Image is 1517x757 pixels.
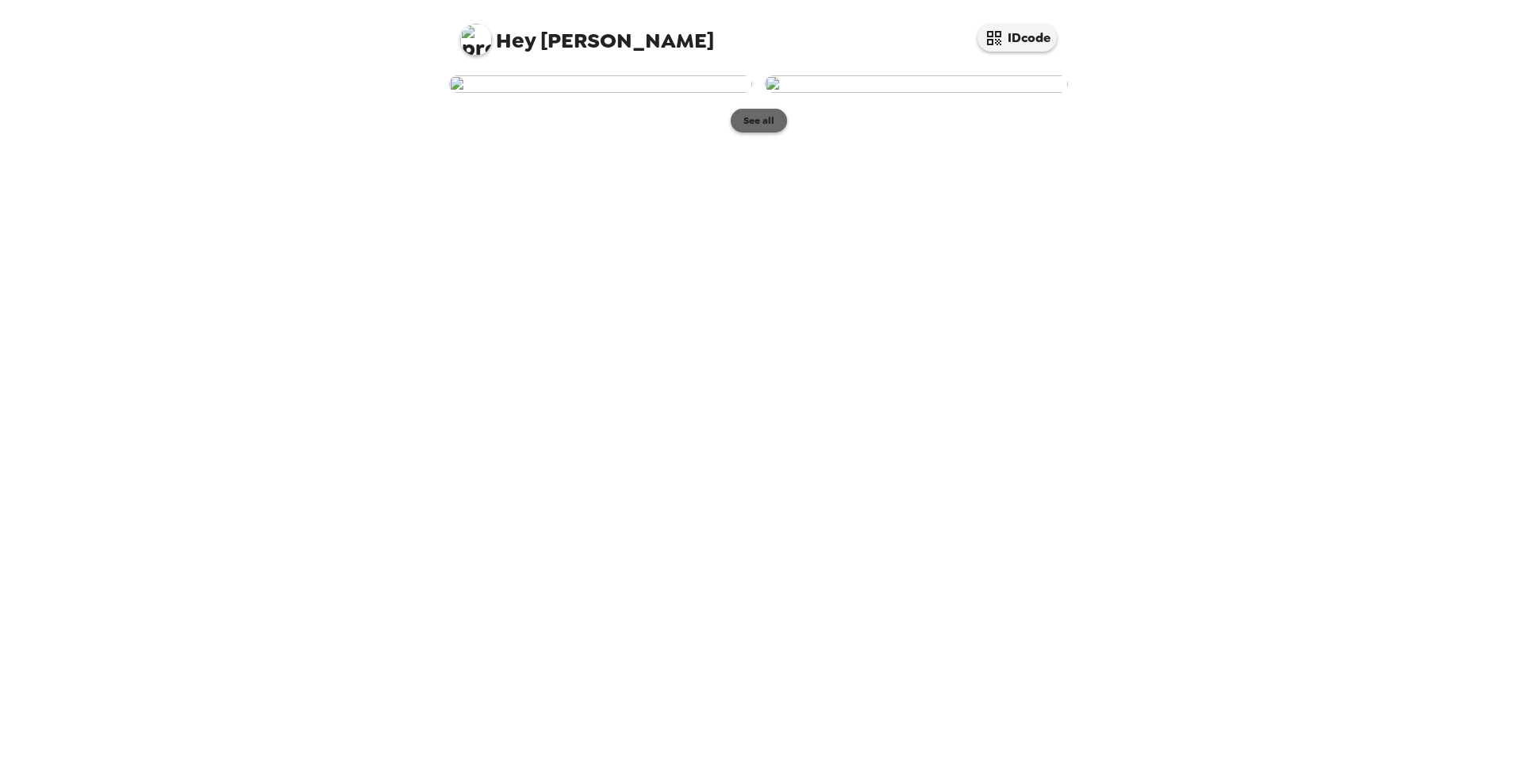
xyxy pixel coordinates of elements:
[765,75,1068,93] img: user-272697
[449,75,752,93] img: user-272764
[496,26,536,55] span: Hey
[460,16,714,52] span: [PERSON_NAME]
[731,109,787,133] button: See all
[460,24,492,56] img: profile pic
[977,24,1057,52] button: IDcode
